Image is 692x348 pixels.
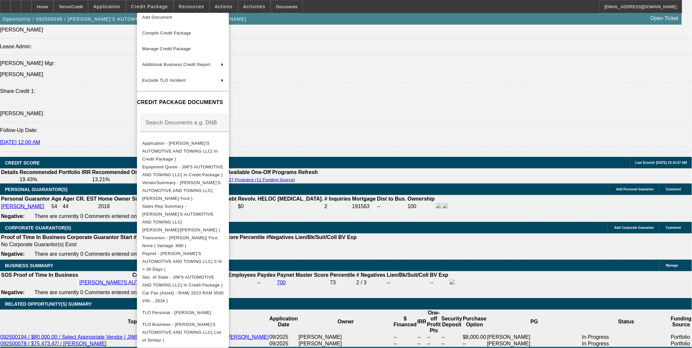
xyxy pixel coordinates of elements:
button: Application - JIM'S AUTOMOTIVE AND TOWING LLC( In Credit Package ) [137,139,229,163]
span: VendorSummary - [PERSON_NAME]'S AUTOMOTIVE AND TOWING LLC( [PERSON_NAME] Ford ) [142,180,221,201]
span: Sec. of State - JIM'S AUTOMOTIVE AND TOWING LLC( In Credit Package ) [142,274,223,287]
span: Additional Business Credit Report [142,62,211,67]
span: Exclude TLO Incident [142,78,186,83]
span: Add Document [142,15,172,20]
span: Transunion - [PERSON_NAME]( Fico: None | Vantage :680 ) [142,235,219,248]
span: Compile Credit Package [142,31,191,35]
mat-label: Search Documents e.g. DNB [145,120,217,125]
span: Manage Credit Package [142,46,191,51]
button: TLO Personal - Moore, James [137,305,229,320]
span: Paynet - [PERSON_NAME]'S AUTOMOTIVE AND TOWING LLC( 0 % > 30 Days ) [142,251,222,272]
span: Equipment Quote - JIM'S AUTOMOTIVE AND TOWING LLC( In Credit Package ) [142,164,223,177]
span: Car Fax (Asset) - RAM( 2023 RAM 5500 VIN....2834 ) [142,290,224,303]
span: Sales Rep Summary - [PERSON_NAME]'S AUTOMOTIVE AND TOWING LLC( [PERSON_NAME]/[PERSON_NAME] ) [142,204,220,232]
span: Application - [PERSON_NAME]'S AUTOMOTIVE AND TOWING LLC( In Credit Package ) [142,141,218,161]
h4: CREDIT PACKAGE DOCUMENTS [137,98,229,106]
button: Car Fax (Asset) - RAM( 2023 RAM 5500 VIN....2834 ) [137,289,229,305]
span: TLO Personal - [PERSON_NAME] [142,310,211,315]
button: Transunion - Moore, James( Fico: None | Vantage :680 ) [137,234,229,250]
button: VendorSummary - JIM'S AUTOMOTIVE AND TOWING LLC( Jim Shorkey Ford ) [137,179,229,202]
button: Paynet - JIM'S AUTOMOTIVE AND TOWING LLC( 0 % > 30 Days ) [137,250,229,273]
button: Equipment Quote - JIM'S AUTOMOTIVE AND TOWING LLC( In Credit Package ) [137,163,229,179]
span: TLO Business - [PERSON_NAME]'S AUTOMOTIVE AND TOWING LLC( List of Similar ) [142,322,221,342]
button: TLO Business - JIM'S AUTOMOTIVE AND TOWING LLC( List of Similar ) [137,320,229,344]
button: Sec. of State - JIM'S AUTOMOTIVE AND TOWING LLC( In Credit Package ) [137,273,229,289]
button: Sales Rep Summary - JIM'S AUTOMOTIVE AND TOWING LLC( Leach, Ethan/Martell, Heath ) [137,202,229,234]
